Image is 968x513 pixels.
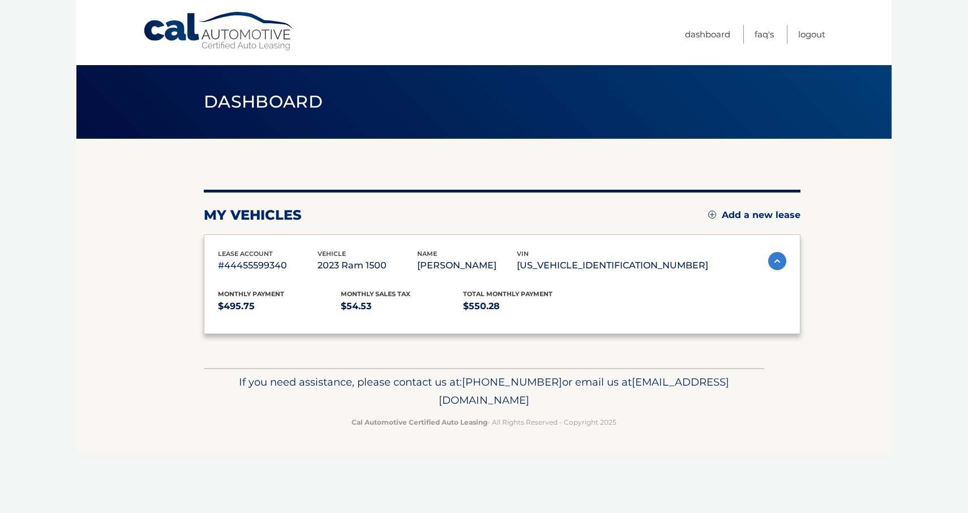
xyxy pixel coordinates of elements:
[352,418,487,426] strong: Cal Automotive Certified Auto Leasing
[218,290,284,298] span: Monthly Payment
[517,258,708,273] p: [US_VEHICLE_IDENTIFICATION_NUMBER]
[439,375,729,407] span: [EMAIL_ADDRESS][DOMAIN_NAME]
[685,25,730,44] a: Dashboard
[318,258,417,273] p: 2023 Ram 1500
[517,250,529,258] span: vin
[768,252,786,270] img: accordion-active.svg
[211,373,757,409] p: If you need assistance, please contact us at: or email us at
[143,11,295,52] a: Cal Automotive
[204,91,323,112] span: Dashboard
[462,375,562,388] span: [PHONE_NUMBER]
[318,250,346,258] span: vehicle
[708,211,716,219] img: add.svg
[417,250,437,258] span: name
[463,290,552,298] span: Total Monthly Payment
[755,25,774,44] a: FAQ's
[204,207,302,224] h2: my vehicles
[708,210,800,221] a: Add a new lease
[341,290,410,298] span: Monthly sales Tax
[218,250,273,258] span: lease account
[341,298,464,314] p: $54.53
[218,298,341,314] p: $495.75
[218,258,318,273] p: #44455599340
[798,25,825,44] a: Logout
[417,258,517,273] p: [PERSON_NAME]
[211,416,757,428] p: - All Rights Reserved - Copyright 2025
[463,298,586,314] p: $550.28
